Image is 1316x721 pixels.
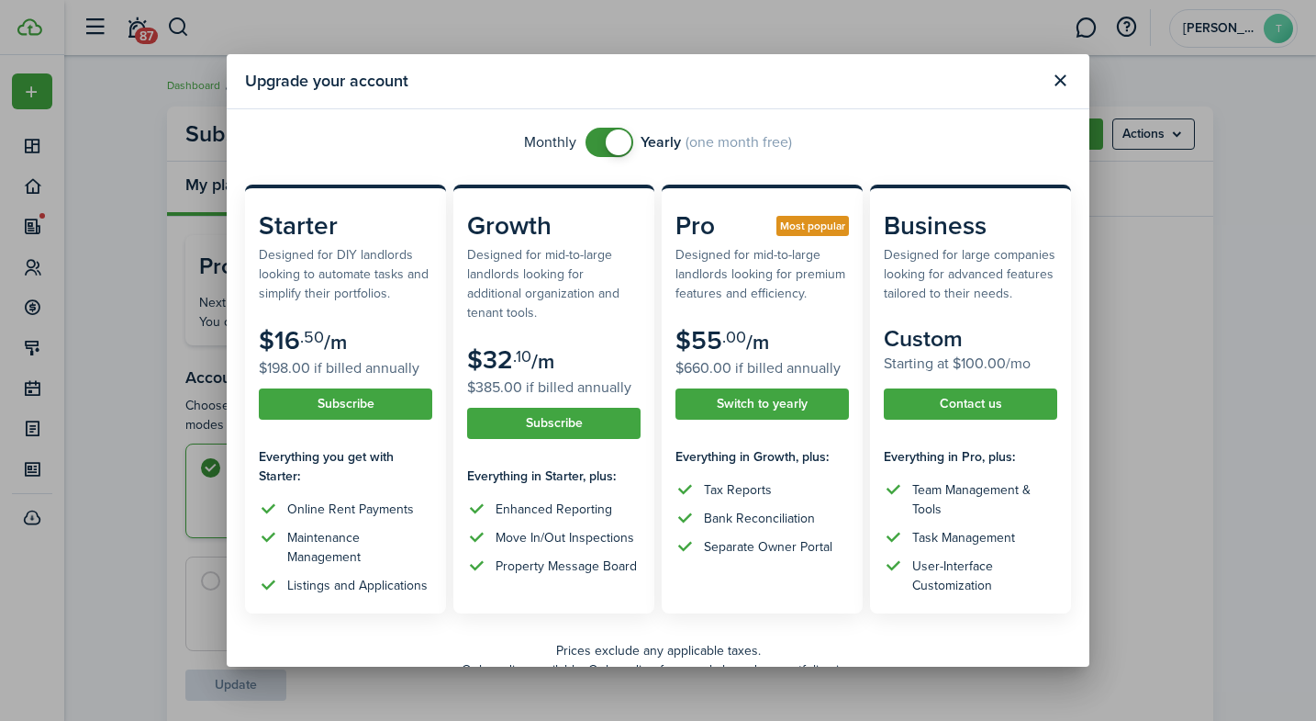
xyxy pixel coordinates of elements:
subscription-pricing-card-price-period: /m [531,346,554,377]
subscription-pricing-card-price-period: /m [324,327,347,357]
subscription-pricing-card-description: Designed for DIY landlords looking to automate tasks and simplify their portfolios. [259,245,432,303]
div: Separate Owner Portal [704,537,832,557]
div: Bank Reconciliation [704,509,815,528]
subscription-pricing-card-title: Growth [467,207,641,245]
subscription-pricing-card-description: Designed for mid-to-large landlords looking for premium features and efficiency. [675,245,849,303]
subscription-pricing-card-features-title: Everything in Starter, plus: [467,467,641,486]
div: User-Interface Customization [912,557,1057,595]
div: Task Management [912,528,1015,547]
div: Property Message Board [496,557,637,576]
subscription-pricing-card-description: Designed for mid-to-large landlords looking for additional organization and tenant tools. [467,245,641,322]
subscription-pricing-card-price-annual: Starting at $100.00/mo [884,353,1057,375]
span: Monthly [524,131,576,153]
button: Switch to yearly [675,389,849,420]
subscription-pricing-card-price-cents: .00 [722,325,746,349]
subscription-pricing-card-features-title: Everything you get with Starter: [259,447,432,486]
subscription-pricing-card-price-amount: $16 [259,321,300,359]
button: Close modal [1044,65,1076,96]
subscription-pricing-card-price-amount: Custom [884,321,963,355]
subscription-pricing-card-price-period: /m [746,327,769,357]
button: Subscribe [467,408,641,439]
modal-title: Upgrade your account [245,63,1040,99]
div: Listings and Applications [287,576,428,595]
p: Prices exclude any applicable taxes. Onboarding available. Onboarding fees apply based on portfol... [245,641,1071,680]
subscription-pricing-card-price-amount: $32 [467,341,513,378]
div: Enhanced Reporting [496,500,612,519]
div: Team Management & Tools [912,480,1057,519]
subscription-pricing-card-description: Designed for large companies looking for advanced features tailored to their needs. [884,245,1057,303]
subscription-pricing-card-price-amount: $55 [675,321,722,359]
subscription-pricing-card-title: Pro [675,207,849,245]
subscription-pricing-card-price-annual: $660.00 if billed annually [675,357,849,379]
subscription-pricing-card-price-annual: $198.00 if billed annually [259,357,432,379]
span: Most popular [780,218,845,234]
subscription-pricing-card-features-title: Everything in Growth, plus: [675,447,849,467]
div: Online Rent Payments [287,500,414,519]
button: Subscribe [259,389,432,420]
button: Contact us [884,389,1057,420]
div: Maintenance Management [287,528,432,567]
subscription-pricing-card-features-title: Everything in Pro, plus: [884,447,1057,467]
subscription-pricing-card-title: Starter [259,207,432,245]
subscription-pricing-card-price-cents: .50 [300,325,324,349]
subscription-pricing-card-title: Business [884,207,1057,245]
subscription-pricing-card-price-cents: .10 [513,344,531,368]
div: Move In/Out Inspections [496,528,634,547]
subscription-pricing-card-price-annual: $385.00 if billed annually [467,377,641,399]
div: Tax Reports [704,480,772,500]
